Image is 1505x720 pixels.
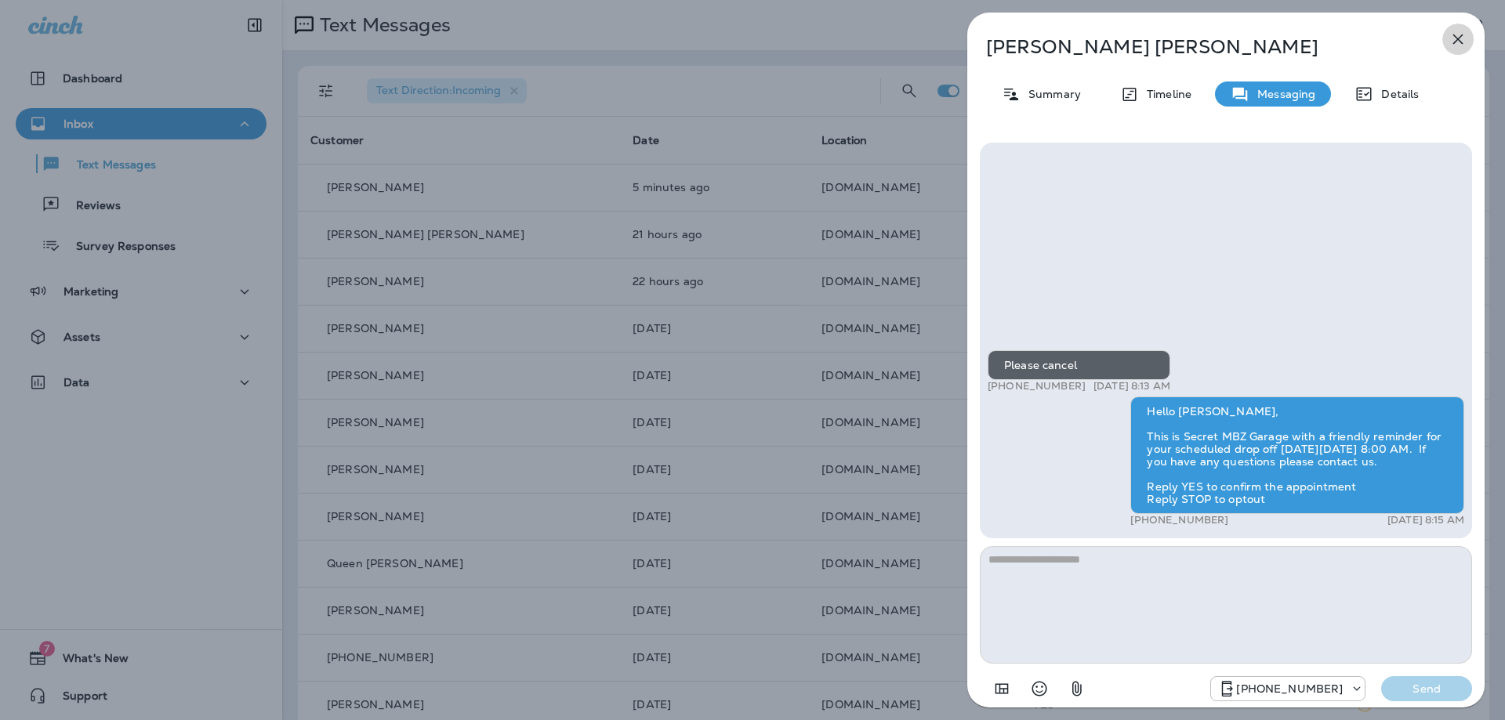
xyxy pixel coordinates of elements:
[986,673,1017,704] button: Add in a premade template
[1249,88,1315,100] p: Messaging
[1130,514,1228,526] p: [PHONE_NUMBER]
[1021,88,1081,100] p: Summary
[1093,380,1170,393] p: [DATE] 8:13 AM
[986,36,1414,58] p: [PERSON_NAME] [PERSON_NAME]
[1211,679,1365,698] div: +1 (424) 433-6149
[1024,673,1055,704] button: Select an emoji
[988,350,1170,380] div: Please cancel
[1130,396,1464,514] div: Hello [PERSON_NAME], This is Secret MBZ Garage with a friendly reminder for your scheduled drop o...
[1139,88,1191,100] p: Timeline
[988,380,1086,393] p: [PHONE_NUMBER]
[1373,88,1419,100] p: Details
[1387,514,1464,526] p: [DATE] 8:15 AM
[1236,682,1343,695] p: [PHONE_NUMBER]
